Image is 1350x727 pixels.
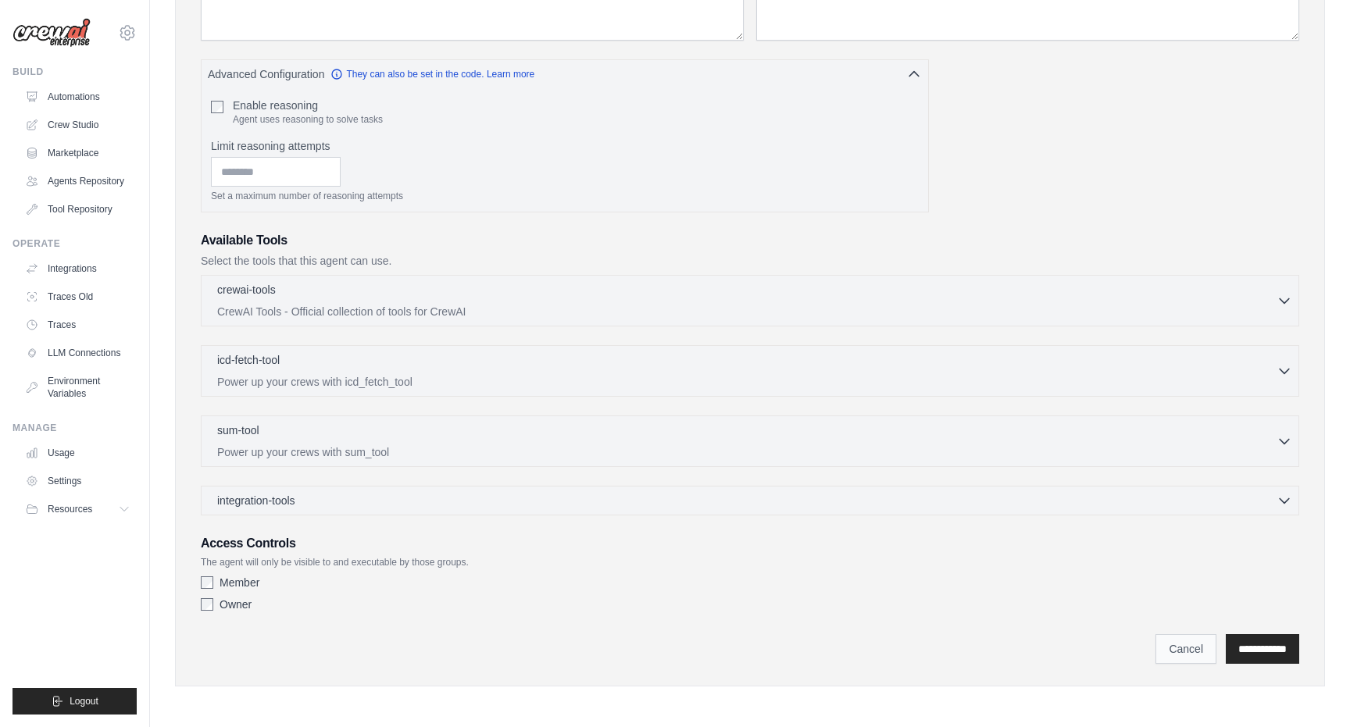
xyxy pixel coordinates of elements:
span: integration-tools [217,493,295,508]
p: Agent uses reasoning to solve tasks [233,113,383,126]
a: Traces [19,312,137,337]
label: Member [220,575,259,590]
button: Advanced Configuration They can also be set in the code. Learn more [202,60,928,88]
label: Limit reasoning attempts [211,138,919,154]
div: Manage [12,422,137,434]
a: Traces Old [19,284,137,309]
button: Logout [12,688,137,715]
label: Enable reasoning [233,98,383,113]
a: Cancel [1155,634,1216,664]
a: Usage [19,440,137,465]
p: icd-fetch-tool [217,352,280,368]
p: crewai-tools [217,282,276,298]
a: Agents Repository [19,169,137,194]
span: Advanced Configuration [208,66,324,82]
button: integration-tools [208,493,1292,508]
a: Crew Studio [19,112,137,137]
a: Marketplace [19,141,137,166]
p: Power up your crews with sum_tool [217,444,1277,460]
p: Power up your crews with icd_fetch_tool [217,374,1277,390]
button: icd-fetch-tool Power up your crews with icd_fetch_tool [208,352,1292,390]
span: Resources [48,503,92,515]
a: Integrations [19,256,137,281]
a: Settings [19,469,137,494]
h3: Available Tools [201,231,1299,250]
a: Automations [19,84,137,109]
button: crewai-tools CrewAI Tools - Official collection of tools for CrewAI [208,282,1292,319]
img: Logo [12,18,91,48]
a: LLM Connections [19,340,137,365]
span: Logout [70,695,98,707]
button: Resources [19,497,137,522]
a: Environment Variables [19,369,137,406]
p: Select the tools that this agent can use. [201,253,1299,269]
h3: Access Controls [201,534,1299,553]
p: sum-tool [217,422,259,438]
p: CrewAI Tools - Official collection of tools for CrewAI [217,304,1277,319]
a: They can also be set in the code. Learn more [330,68,534,80]
div: Operate [12,237,137,250]
button: sum-tool Power up your crews with sum_tool [208,422,1292,460]
label: Owner [220,597,252,612]
a: Tool Repository [19,197,137,222]
div: Build [12,66,137,78]
p: Set a maximum number of reasoning attempts [211,190,919,202]
p: The agent will only be visible to and executable by those groups. [201,556,1299,568]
